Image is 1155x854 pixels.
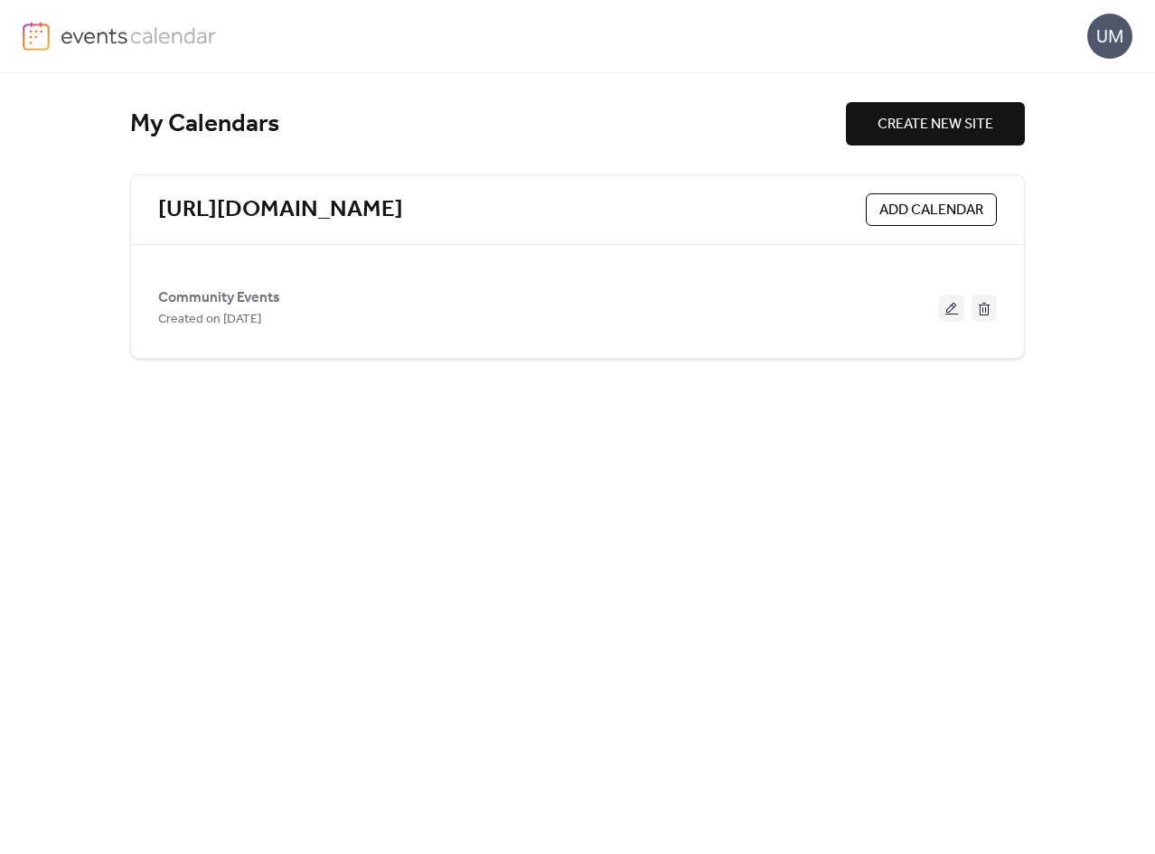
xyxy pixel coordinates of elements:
button: CREATE NEW SITE [846,102,1025,145]
div: My Calendars [130,108,846,140]
span: Community Events [158,287,280,309]
span: ADD CALENDAR [879,200,983,221]
span: Created on [DATE] [158,309,261,331]
img: logo [23,22,50,51]
a: [URL][DOMAIN_NAME] [158,195,403,225]
span: CREATE NEW SITE [878,114,993,136]
img: logo-type [61,22,217,49]
div: UM [1087,14,1132,59]
a: Community Events [158,293,280,303]
button: ADD CALENDAR [866,193,997,226]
